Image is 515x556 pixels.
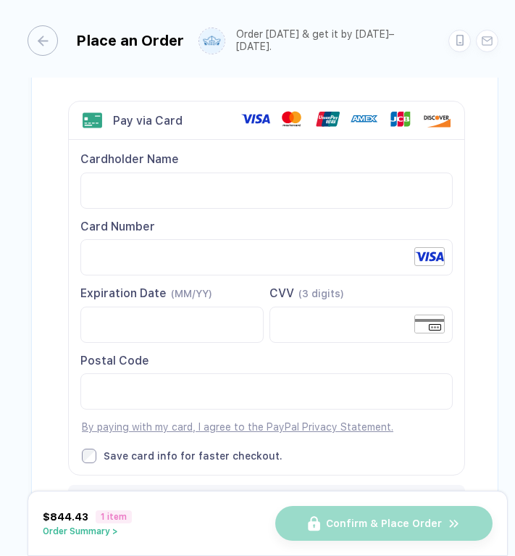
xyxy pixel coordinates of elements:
div: Choose another way to pay [68,485,465,525]
iframe: Secure Credit Card Frame - Cardholder Name [93,173,440,208]
iframe: Secure Credit Card Frame - Credit Card Number [93,240,440,275]
div: Pay via Card [113,114,183,128]
span: 1 item [96,510,132,523]
button: Order Summary > [43,526,132,536]
span: (3 digits) [298,288,344,299]
div: CVV [269,286,453,302]
iframe: Secure Credit Card Frame - Postal Code [93,374,440,409]
iframe: Secure Credit Card Frame - CVV [282,307,440,342]
div: Postal Code [80,353,453,369]
img: user profile [199,28,225,54]
iframe: Secure Credit Card Frame - Expiration Date [93,307,251,342]
div: Save card info for faster checkout. [104,449,282,462]
span: $844.43 [43,511,88,523]
div: Card Number [80,219,453,235]
div: Cardholder Name [80,152,453,167]
div: Expiration Date [80,286,264,302]
div: Order [DATE] & get it by [DATE]–[DATE]. [236,28,427,53]
div: Place an Order [76,32,184,49]
span: (MM/YY) [171,288,212,299]
input: Save card info for faster checkout. [82,449,96,463]
a: By paying with my card, I agree to the PayPal Privacy Statement. [82,421,393,433]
